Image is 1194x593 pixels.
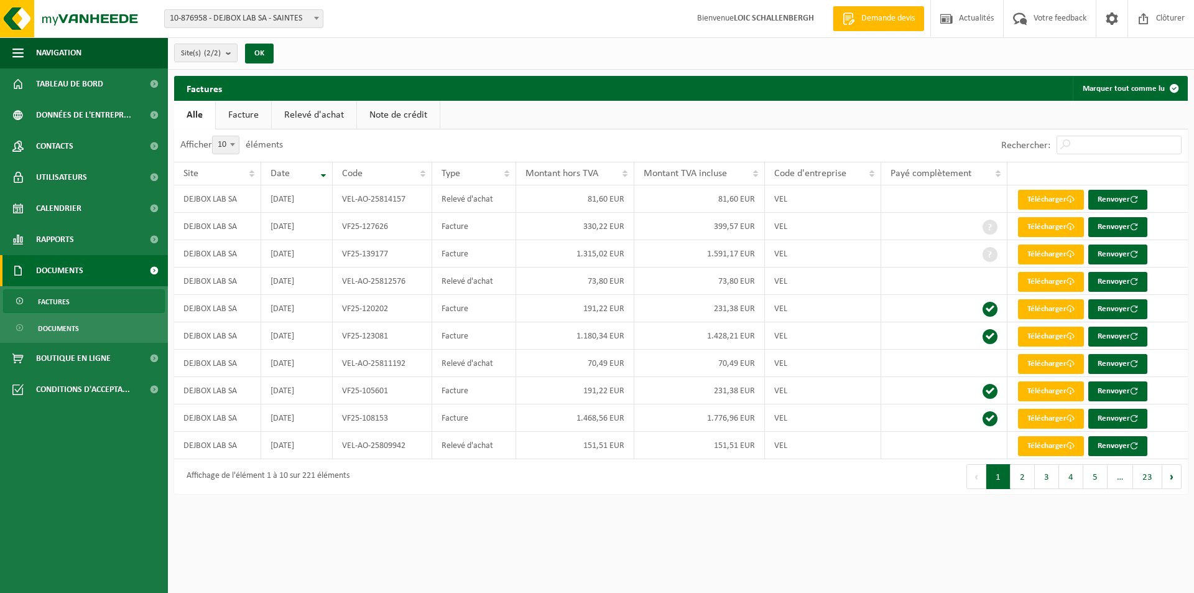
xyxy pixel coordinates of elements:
span: Date [271,169,290,179]
td: VEL [765,185,881,213]
span: Calendrier [36,193,81,224]
span: Montant hors TVA [525,169,598,179]
td: 231,38 EUR [634,377,765,404]
td: VEL [765,377,881,404]
td: Facture [432,240,516,268]
td: 1.468,56 EUR [516,404,634,432]
td: [DATE] [261,377,333,404]
a: Factures [3,289,165,313]
button: Renvoyer [1088,245,1147,264]
td: DEJBOX LAB SA [174,240,261,268]
a: Documents [3,316,165,340]
td: [DATE] [261,185,333,213]
td: 81,60 EUR [634,185,765,213]
td: [DATE] [261,240,333,268]
td: VEL [765,404,881,432]
span: 10 [212,136,239,154]
a: Télécharger [1018,272,1084,292]
a: Télécharger [1018,327,1084,347]
a: Alle [174,101,215,129]
a: Télécharger [1018,436,1084,456]
span: 10-876958 - DEJBOX LAB SA - SAINTES [164,9,323,28]
td: DEJBOX LAB SA [174,350,261,377]
td: 1.428,21 EUR [634,322,765,350]
td: 151,51 EUR [516,432,634,459]
td: VEL [765,268,881,295]
button: 23 [1133,464,1162,489]
td: 73,80 EUR [634,268,765,295]
td: Facture [432,295,516,322]
td: Facture [432,322,516,350]
a: Demande devis [833,6,924,31]
td: Relevé d'achat [432,268,516,295]
td: [DATE] [261,432,333,459]
td: DEJBOX LAB SA [174,404,261,432]
td: VEL [765,295,881,322]
span: … [1108,464,1133,489]
span: Conditions d'accepta... [36,374,130,405]
td: VEL-AO-25814157 [333,185,432,213]
button: Previous [966,464,986,489]
td: 399,57 EUR [634,213,765,240]
td: VF25-105601 [333,377,432,404]
td: Facture [432,213,516,240]
span: Tableau de bord [36,68,103,100]
span: Données de l'entrepr... [36,100,131,131]
span: Type [442,169,460,179]
span: Site [183,169,198,179]
span: Factures [38,290,70,314]
td: 151,51 EUR [634,432,765,459]
td: Relevé d'achat [432,350,516,377]
button: Renvoyer [1088,217,1147,237]
button: 1 [986,464,1011,489]
span: 10 [213,136,239,154]
a: Note de crédit [357,101,440,129]
a: Relevé d'achat [272,101,356,129]
button: 4 [1059,464,1083,489]
span: Montant TVA incluse [644,169,727,179]
span: Rapports [36,224,74,255]
span: Documents [36,255,83,286]
td: DEJBOX LAB SA [174,268,261,295]
td: Relevé d'achat [432,185,516,213]
strong: LOIC SCHALLENBERGH [734,14,814,23]
td: VEL [765,322,881,350]
div: Affichage de l'élément 1 à 10 sur 221 éléments [180,465,349,488]
button: Marquer tout comme lu [1073,76,1187,101]
span: Code [342,169,363,179]
a: Télécharger [1018,354,1084,374]
span: Payé complètement [891,169,971,179]
button: Renvoyer [1088,354,1147,374]
span: Boutique en ligne [36,343,111,374]
button: Next [1162,464,1182,489]
td: 231,38 EUR [634,295,765,322]
label: Rechercher: [1001,141,1050,151]
td: DEJBOX LAB SA [174,295,261,322]
td: 70,49 EUR [634,350,765,377]
td: 191,22 EUR [516,377,634,404]
span: 10-876958 - DEJBOX LAB SA - SAINTES [165,10,323,27]
td: VEL-AO-25809942 [333,432,432,459]
button: Renvoyer [1088,327,1147,347]
td: DEJBOX LAB SA [174,213,261,240]
td: 70,49 EUR [516,350,634,377]
label: Afficher éléments [180,140,283,150]
span: Site(s) [181,44,221,63]
button: 5 [1083,464,1108,489]
td: Relevé d'achat [432,432,516,459]
td: 330,22 EUR [516,213,634,240]
td: VEL-AO-25812576 [333,268,432,295]
a: Télécharger [1018,409,1084,429]
td: DEJBOX LAB SA [174,185,261,213]
td: [DATE] [261,295,333,322]
button: OK [245,44,274,63]
td: VF25-108153 [333,404,432,432]
span: Documents [38,317,79,340]
td: [DATE] [261,268,333,295]
td: Facture [432,377,516,404]
a: Télécharger [1018,381,1084,401]
td: 191,22 EUR [516,295,634,322]
td: VEL [765,432,881,459]
button: Renvoyer [1088,409,1147,429]
a: Télécharger [1018,190,1084,210]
